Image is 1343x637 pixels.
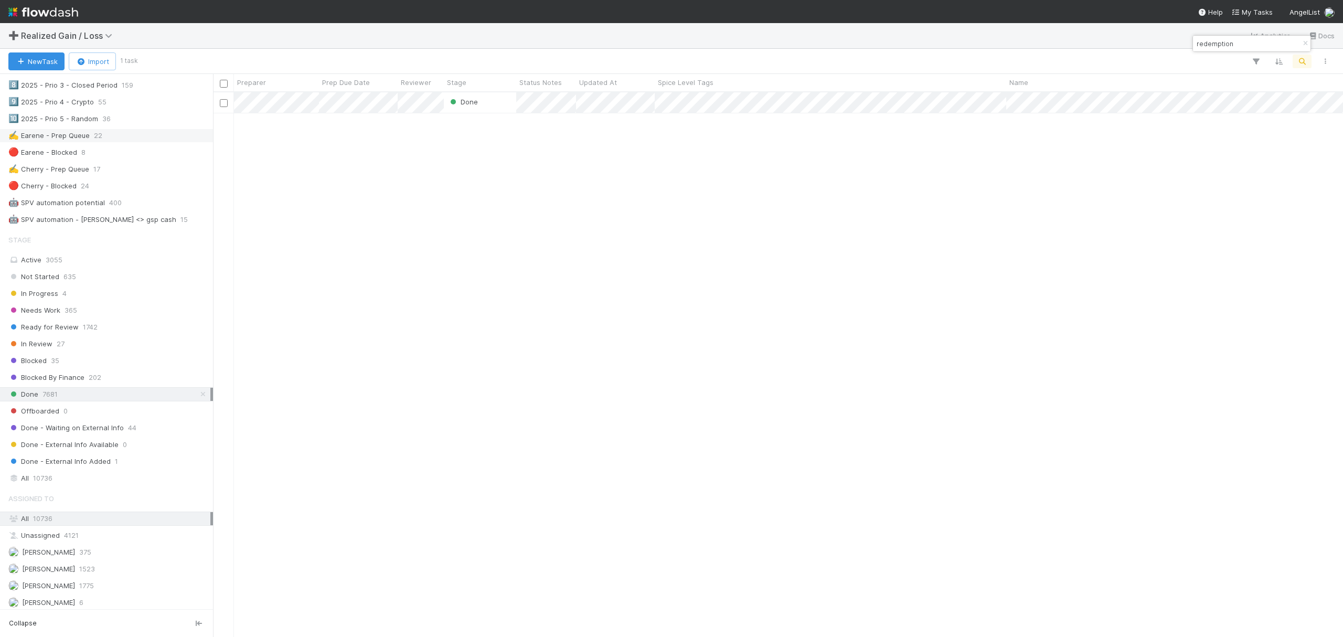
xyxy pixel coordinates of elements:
div: Active [8,253,210,267]
span: 🤖 [8,198,19,207]
img: avatar_bc42736a-3f00-4d10-a11d-d22e63cdc729.png [1324,7,1335,18]
span: Not Started [8,270,59,283]
span: 1 [115,455,118,468]
span: ✍️ [8,164,19,173]
span: Spice Level Tags [658,77,713,88]
span: 27 [57,337,65,351]
span: Done [8,388,38,401]
span: [PERSON_NAME] [22,548,75,556]
span: 365 [65,304,77,317]
div: SPV automation - [PERSON_NAME] <> gsp cash [8,213,176,226]
a: Analytics [1250,29,1291,42]
span: 400 [109,196,122,209]
input: Search... [1195,37,1299,50]
div: Unassigned [8,529,210,542]
div: Help [1198,7,1223,17]
span: Name [1009,77,1028,88]
div: All [8,512,210,525]
div: Earene - Prep Queue [8,129,90,142]
div: Cherry - Prep Queue [8,163,89,176]
span: 4121 [64,529,79,542]
span: 1742 [83,321,98,334]
span: 375 [79,546,91,559]
span: Updated At [579,77,617,88]
input: Toggle Row Selected [220,99,228,107]
span: In Progress [8,287,58,300]
img: avatar_45ea4894-10ca-450f-982d-dabe3bd75b0b.png [8,564,19,574]
span: 1775 [79,579,94,592]
span: 4 [62,287,67,300]
span: 9️⃣ [8,97,19,106]
small: 1 task [120,56,138,66]
span: Done [461,98,478,106]
span: Done - External Info Added [8,455,111,468]
span: 8️⃣ [8,80,19,89]
span: 24 [81,179,89,193]
img: avatar_cfa6ccaa-c7d9-46b3-b608-2ec56ecf97ad.png [8,597,19,608]
span: 3055 [46,256,62,264]
div: Earene - Blocked [8,146,77,159]
span: 10736 [33,514,52,523]
button: Import [69,52,116,70]
span: Ready for Review [8,321,79,334]
span: Reviewer [401,77,431,88]
span: AngelList [1289,8,1320,16]
span: Prep Due Date [322,77,370,88]
span: [PERSON_NAME] [22,598,75,607]
span: 8 [81,146,86,159]
div: 2025 - Prio 5 - Random [8,112,98,125]
span: ➕ [8,31,19,40]
div: 2025 - Prio 4 - Crypto [8,95,94,109]
span: 10736 [33,472,52,485]
span: 55 [98,95,106,109]
span: 36 [102,112,111,125]
span: 159 [122,79,133,92]
input: Toggle All Rows Selected [220,80,228,88]
img: logo-inverted-e16ddd16eac7371096b0.svg [8,3,78,21]
span: 🔴 [8,181,19,190]
span: 🔴 [8,147,19,156]
span: Blocked [8,354,47,367]
span: My Tasks [1231,8,1273,16]
span: Status Notes [519,77,562,88]
span: 44 [128,421,136,434]
span: 35 [51,354,59,367]
span: Offboarded [8,405,59,418]
button: NewTask [8,52,65,70]
img: avatar_55a2f090-1307-4765-93b4-f04da16234ba.png [8,547,19,557]
span: Stage [8,229,31,250]
div: All [8,472,210,485]
span: [PERSON_NAME] [22,565,75,573]
span: Preparer [237,77,266,88]
span: 22 [94,129,102,142]
span: 17 [93,163,100,176]
span: In Review [8,337,52,351]
span: 202 [89,371,101,384]
span: 6 [79,596,83,609]
span: Done - Waiting on External Info [8,421,124,434]
div: Cherry - Blocked [8,179,77,193]
span: 7681 [42,388,58,401]
img: avatar_04ed6c9e-3b93-401c-8c3a-8fad1b1fc72c.png [8,580,19,591]
span: Collapse [9,619,37,628]
span: 🤖 [8,215,19,224]
span: Assigned To [8,488,54,509]
span: Stage [447,77,466,88]
span: 0 [63,405,68,418]
span: 🔟 [8,114,19,123]
span: 0 [123,438,127,451]
span: Realized Gain / Loss [21,30,118,41]
div: SPV automation potential [8,196,105,209]
span: Blocked By Finance [8,371,84,384]
span: 635 [63,270,76,283]
a: Docs [1308,29,1335,42]
span: Done - External Info Available [8,438,119,451]
span: ✍️ [8,131,19,140]
span: Needs Work [8,304,60,317]
div: 2025 - Prio 3 - Closed Period [8,79,118,92]
span: 1523 [79,562,95,576]
span: 15 [180,213,188,226]
span: [PERSON_NAME] [22,581,75,590]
